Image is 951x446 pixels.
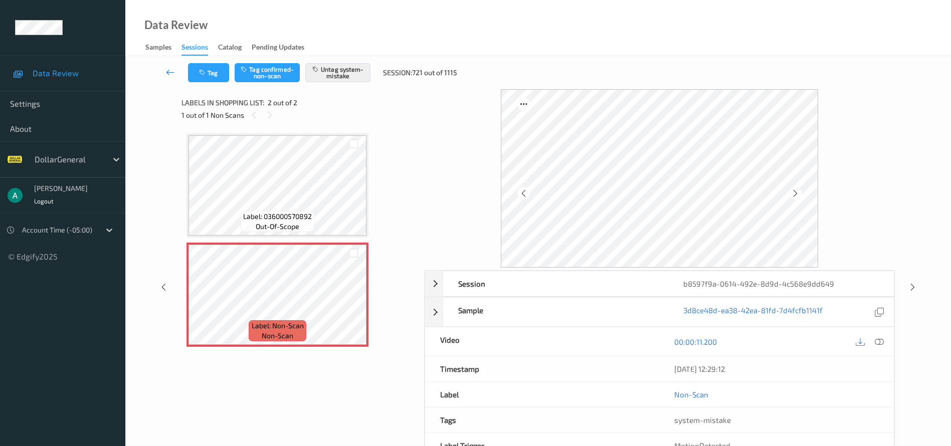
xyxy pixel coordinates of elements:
[425,271,894,297] div: Sessionb8597f9a-0614-492e-8d9d-4c568e9dd649
[218,41,252,55] a: Catalog
[425,297,894,327] div: Sample3d8ce48d-ea38-42ea-81fd-7d4fcfb1141f
[412,68,457,78] span: 721 out of 1115
[268,98,297,108] span: 2 out of 2
[674,364,879,374] div: [DATE] 12:29:12
[145,42,171,55] div: Samples
[188,63,229,82] button: Tag
[305,63,370,82] button: Untag system-mistake
[425,407,660,432] div: Tags
[674,337,717,347] a: 00:00:11.200
[218,42,242,55] div: Catalog
[683,305,823,319] a: 3d8ce48d-ea38-42ea-81fd-7d4fcfb1141f
[425,327,660,356] div: Video
[668,271,894,296] div: b8597f9a-0614-492e-8d9d-4c568e9dd649
[145,41,181,55] a: Samples
[425,382,660,407] div: Label
[674,415,731,424] span: system-mistake
[252,321,304,331] span: Label: Non-Scan
[235,63,300,82] button: Tag confirmed-non-scan
[262,331,293,341] span: non-scan
[144,20,208,30] div: Data Review
[252,42,304,55] div: Pending Updates
[252,41,314,55] a: Pending Updates
[181,109,417,121] div: 1 out of 1 Non Scans
[181,42,208,56] div: Sessions
[383,68,412,78] span: Session:
[243,211,312,221] span: Label: 036000570892
[181,98,264,108] span: Labels in shopping list:
[181,41,218,56] a: Sessions
[425,356,660,381] div: Timestamp
[256,221,299,232] span: out-of-scope
[674,389,708,399] a: Non-Scan
[443,298,669,326] div: Sample
[443,271,669,296] div: Session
